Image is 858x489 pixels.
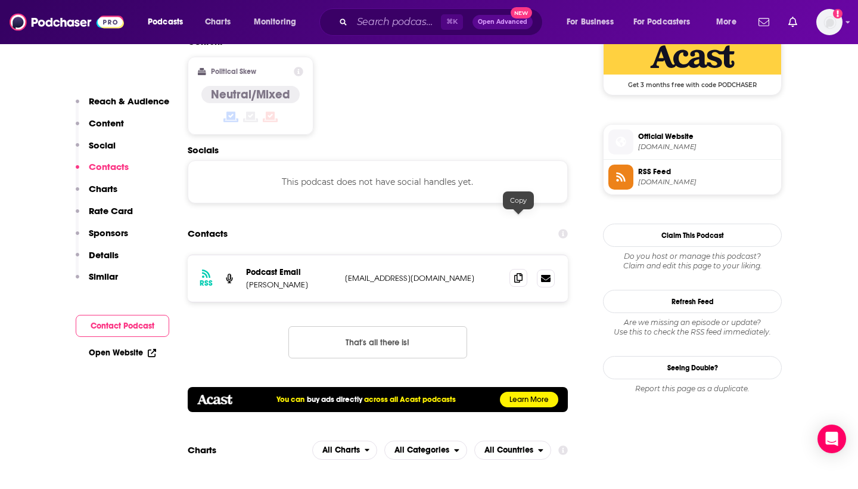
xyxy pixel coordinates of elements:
p: Details [89,249,119,261]
p: Podcast Email [246,267,335,277]
button: Sponsors [76,227,128,249]
h2: Platforms [312,441,378,460]
input: Search podcasts, credits, & more... [352,13,441,32]
img: User Profile [816,9,843,35]
span: For Business [567,14,614,30]
span: Monitoring [254,14,296,30]
p: Contacts [89,161,129,172]
a: Open Website [89,348,156,358]
p: Reach & Audience [89,95,169,107]
button: Charts [76,183,117,205]
img: Podchaser - Follow, Share and Rate Podcasts [10,11,124,33]
button: Similar [76,271,118,293]
h2: Charts [188,444,216,456]
button: open menu [626,13,708,32]
h2: Countries [474,441,551,460]
p: Content [89,117,124,129]
button: Social [76,140,116,162]
a: Seeing Double? [603,356,782,379]
button: Contacts [76,161,129,183]
span: Get 3 months free with code PODCHASER [604,75,781,89]
h4: Neutral/Mixed [211,87,290,102]
a: buy ads directly [307,395,362,404]
h2: Categories [384,441,467,460]
div: Report this page as a duplicate. [603,384,782,394]
span: More [716,14,736,30]
button: Refresh Feed [603,290,782,313]
span: Official Website [638,131,776,142]
p: Similar [89,271,118,282]
p: [EMAIL_ADDRESS][DOMAIN_NAME] [345,273,500,283]
h2: Political Skew [211,67,256,76]
span: play.prx.org [638,143,776,151]
span: Charts [205,14,231,30]
div: Open Intercom Messenger [817,425,846,453]
span: RSS Feed [638,166,776,177]
button: open menu [245,13,312,32]
span: Podcasts [148,14,183,30]
div: Are we missing an episode or update? Use this to check the RSS feed immediately. [603,318,782,337]
span: For Podcasters [633,14,691,30]
span: Open Advanced [478,19,527,25]
h2: Contacts [188,222,228,245]
span: feeds.feedburner.com [638,178,776,187]
h2: Socials [188,144,568,156]
button: Contact Podcast [76,315,169,337]
button: Show profile menu [816,9,843,35]
span: ⌘ K [441,14,463,30]
button: Open AdvancedNew [472,15,533,29]
span: Logged in as megcassidy [816,9,843,35]
button: Nothing here. [288,326,467,358]
p: Social [89,140,116,151]
div: Claim and edit this page to your liking. [603,252,782,271]
button: open menu [708,13,751,32]
button: Content [76,117,124,140]
div: Search podcasts, credits, & more... [331,8,554,36]
a: RSS Feed[DOMAIN_NAME] [608,165,776,190]
span: All Countries [484,446,533,454]
p: [PERSON_NAME] [246,280,335,290]
span: New [511,7,532,18]
button: open menu [558,13,629,32]
button: Claim This Podcast [603,224,782,247]
button: open menu [384,441,467,460]
a: Show notifications dropdown [754,12,774,32]
p: Rate Card [89,205,133,216]
div: Copy [503,191,534,209]
button: open menu [139,13,198,32]
img: acastlogo [197,395,232,404]
button: Details [76,249,119,271]
a: Charts [197,13,238,32]
h5: You can across all Acast podcasts [276,395,455,404]
a: Acast Deal: Get 3 months free with code PODCHASER [604,39,781,88]
a: Learn More [500,392,558,407]
h3: RSS [200,278,213,288]
button: Reach & Audience [76,95,169,117]
span: All Categories [394,446,449,454]
div: This podcast does not have social handles yet. [188,160,568,203]
button: open menu [474,441,551,460]
img: Acast Deal: Get 3 months free with code PODCHASER [604,39,781,75]
button: open menu [312,441,378,460]
button: Rate Card [76,205,133,227]
span: Do you host or manage this podcast? [603,252,782,261]
svg: Add a profile image [833,9,843,18]
a: Show notifications dropdown [784,12,802,32]
a: Official Website[DOMAIN_NAME] [608,129,776,154]
span: All Charts [322,446,360,454]
p: Charts [89,183,117,194]
p: Sponsors [89,227,128,239]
